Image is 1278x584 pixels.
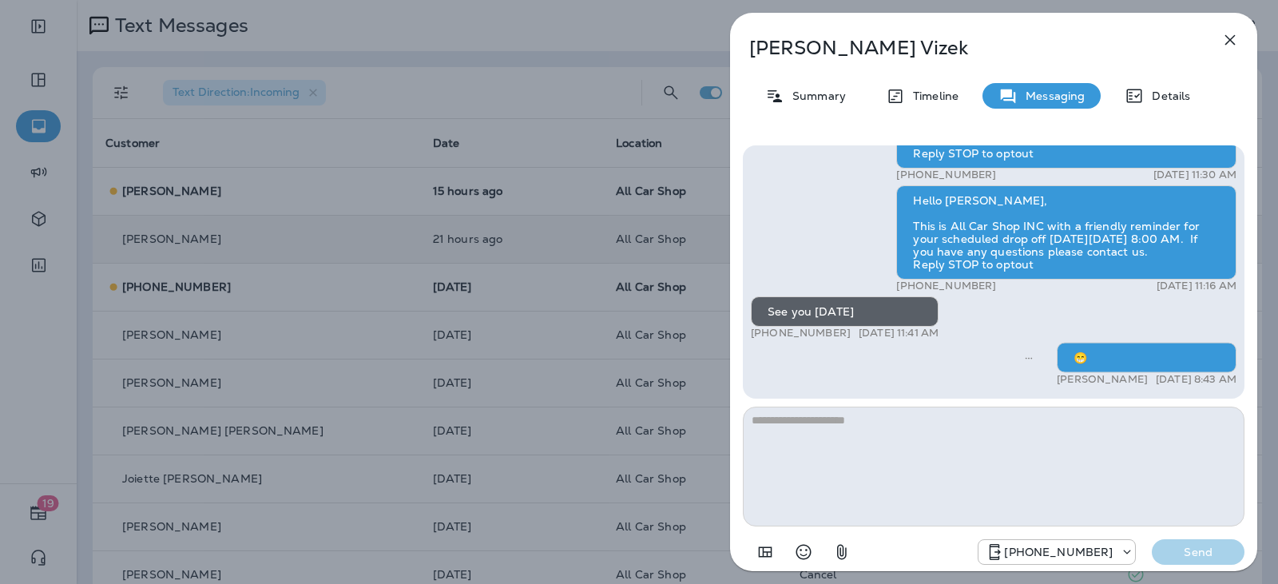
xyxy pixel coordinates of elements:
[1057,343,1236,373] div: 😁
[1144,89,1190,102] p: Details
[749,536,781,568] button: Add in a premade template
[1057,373,1148,386] p: [PERSON_NAME]
[905,89,958,102] p: Timeline
[784,89,846,102] p: Summary
[978,542,1135,562] div: +1 (689) 265-4479
[751,327,851,340] p: [PHONE_NUMBER]
[1156,373,1236,386] p: [DATE] 8:43 AM
[788,536,820,568] button: Select an emoji
[1025,350,1033,364] span: Sent
[896,169,996,181] p: [PHONE_NUMBER]
[859,327,939,340] p: [DATE] 11:41 AM
[1153,169,1236,181] p: [DATE] 11:30 AM
[896,280,996,292] p: [PHONE_NUMBER]
[1018,89,1085,102] p: Messaging
[1004,546,1113,558] p: [PHONE_NUMBER]
[751,296,939,327] div: See you [DATE]
[896,185,1236,280] div: Hello [PERSON_NAME], This is All Car Shop INC with a friendly reminder for your scheduled drop of...
[1157,280,1236,292] p: [DATE] 11:16 AM
[749,37,1185,59] p: [PERSON_NAME] Vizek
